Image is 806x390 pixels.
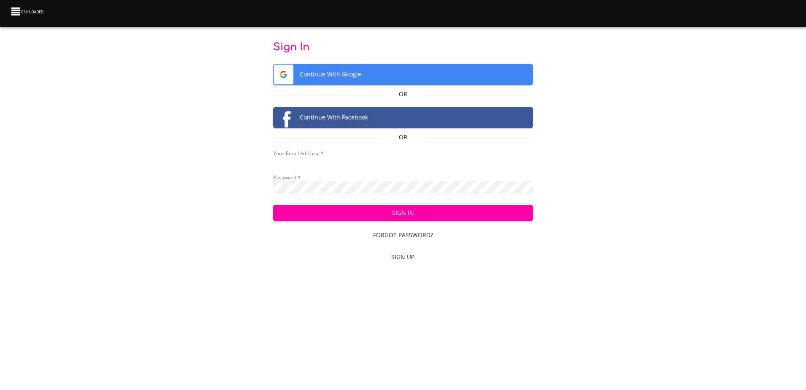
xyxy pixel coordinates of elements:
img: Facebook logo [274,108,293,127]
button: Google logoContinue With Google [273,64,533,85]
span: Continue With Google [274,65,532,84]
span: Forgot Password? [277,230,529,241]
span: Sign In [280,208,526,218]
p: Or [382,90,425,98]
img: Google logo [274,65,293,84]
p: Or [382,133,425,141]
img: CSV Loader [10,5,46,17]
span: Continue With Facebook [274,108,532,127]
a: Sign Up [273,249,533,265]
button: Facebook logoContinue With Facebook [273,107,533,128]
button: Sign In [273,205,533,221]
a: Forgot Password? [273,227,533,243]
label: Password [273,175,301,180]
p: Sign In [273,41,533,54]
label: Your Email Address [273,151,323,156]
span: Sign Up [277,252,529,263]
